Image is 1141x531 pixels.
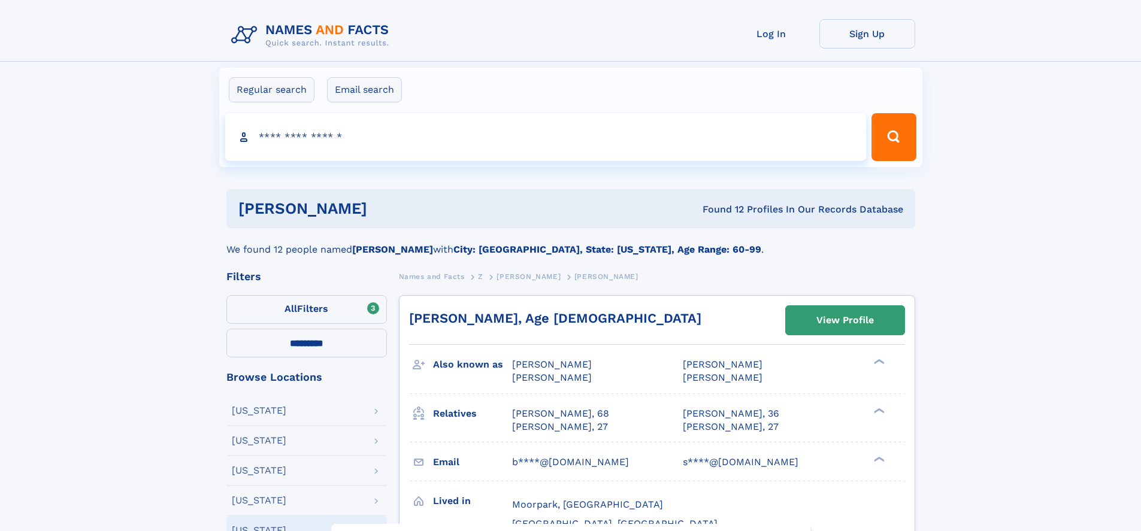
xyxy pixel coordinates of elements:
[238,201,535,216] h1: [PERSON_NAME]
[232,496,286,505] div: [US_STATE]
[232,436,286,445] div: [US_STATE]
[453,244,761,255] b: City: [GEOGRAPHIC_DATA], State: [US_STATE], Age Range: 60-99
[478,269,483,284] a: Z
[512,420,608,433] a: [PERSON_NAME], 27
[399,269,465,284] a: Names and Facts
[327,77,402,102] label: Email search
[512,518,718,529] span: [GEOGRAPHIC_DATA], [GEOGRAPHIC_DATA]
[229,77,314,102] label: Regular search
[226,295,387,324] label: Filters
[232,406,286,415] div: [US_STATE]
[512,407,609,420] a: [PERSON_NAME], 68
[226,372,387,383] div: Browse Locations
[512,499,663,510] span: Moorpark, [GEOGRAPHIC_DATA]
[871,406,885,414] div: ❯
[232,466,286,475] div: [US_STATE]
[497,269,561,284] a: [PERSON_NAME]
[683,372,762,383] span: [PERSON_NAME]
[433,452,512,472] h3: Email
[724,19,819,48] a: Log In
[478,272,483,281] span: Z
[433,403,512,424] h3: Relatives
[285,303,297,314] span: All
[226,19,399,51] img: Logo Names and Facts
[816,307,874,334] div: View Profile
[512,359,592,370] span: [PERSON_NAME]
[683,407,779,420] a: [PERSON_NAME], 36
[819,19,915,48] a: Sign Up
[497,272,561,281] span: [PERSON_NAME]
[512,372,592,383] span: [PERSON_NAME]
[871,455,885,463] div: ❯
[535,203,903,216] div: Found 12 Profiles In Our Records Database
[226,228,915,257] div: We found 12 people named with .
[226,271,387,282] div: Filters
[433,491,512,511] h3: Lived in
[871,358,885,366] div: ❯
[574,272,638,281] span: [PERSON_NAME]
[683,359,762,370] span: [PERSON_NAME]
[786,306,904,335] a: View Profile
[409,311,701,326] a: [PERSON_NAME], Age [DEMOGRAPHIC_DATA]
[871,113,916,161] button: Search Button
[225,113,867,161] input: search input
[433,354,512,375] h3: Also known as
[352,244,433,255] b: [PERSON_NAME]
[683,420,779,433] a: [PERSON_NAME], 27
